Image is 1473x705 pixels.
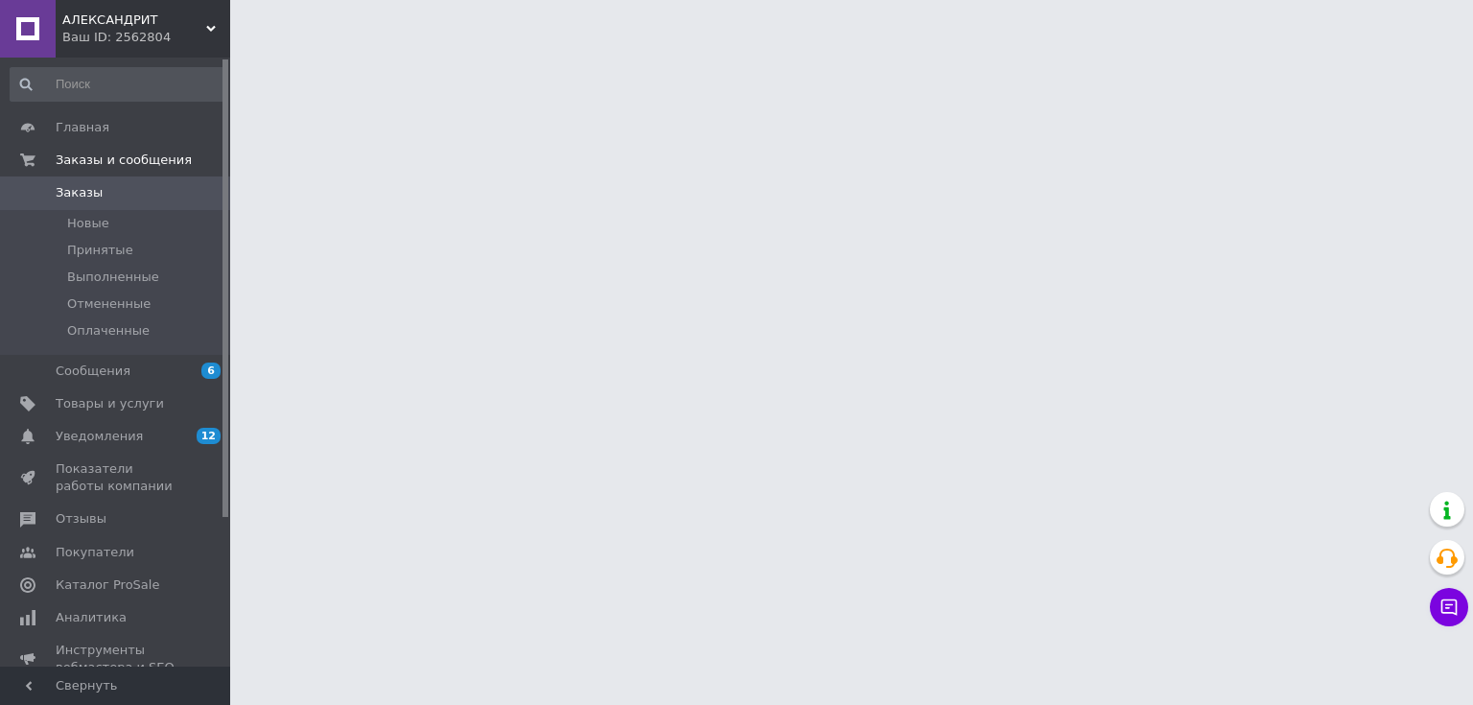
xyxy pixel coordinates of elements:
[56,460,177,495] span: Показатели работы компании
[56,576,159,594] span: Каталог ProSale
[56,510,106,528] span: Отзывы
[56,395,164,412] span: Товары и услуги
[1430,588,1468,626] button: Чат с покупателем
[56,544,134,561] span: Покупатели
[56,119,109,136] span: Главная
[67,242,133,259] span: Принятые
[56,428,143,445] span: Уведомления
[62,12,206,29] span: АЛЕКСАНДРИТ
[67,269,159,286] span: Выполненные
[67,295,151,313] span: Отмененные
[56,363,130,380] span: Сообщения
[56,642,177,676] span: Инструменты вебмастера и SEO
[201,363,221,379] span: 6
[197,428,221,444] span: 12
[62,29,230,46] div: Ваш ID: 2562804
[56,609,127,626] span: Аналитика
[67,215,109,232] span: Новые
[56,184,103,201] span: Заказы
[56,152,192,169] span: Заказы и сообщения
[10,67,226,102] input: Поиск
[67,322,150,340] span: Оплаченные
